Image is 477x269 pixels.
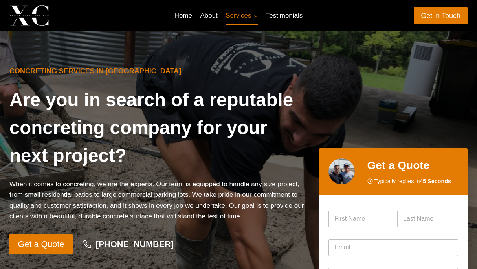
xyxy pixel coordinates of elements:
[9,66,306,76] h6: Concreting Services in [GEOGRAPHIC_DATA]
[55,9,110,22] p: Xenos Civil
[262,6,307,25] a: Testimonials
[328,239,458,256] input: Email
[420,178,451,184] strong: 45 Seconds
[9,86,306,169] h1: Are you in search of a reputable concreting company for your next project?
[367,157,459,174] h2: Get a Quote
[414,7,468,24] a: Get in Touch
[170,6,196,25] a: Home
[328,211,389,227] input: First Name
[9,5,49,26] img: Xenos Civil
[374,177,451,186] span: Typically replies in
[9,5,110,26] a: Xenos Civil
[226,10,258,21] span: Services
[9,234,73,254] a: Get a Quote
[96,239,174,249] strong: [PHONE_NUMBER]
[170,6,306,25] nav: Primary Navigation
[222,6,262,25] a: Services
[18,238,64,251] span: Get a Quote
[76,235,181,253] a: [PHONE_NUMBER]
[9,179,306,222] p: When it comes to concreting, we are the experts. Our team is equipped to handle any size project,...
[196,6,222,25] a: About
[397,211,458,227] input: Last Name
